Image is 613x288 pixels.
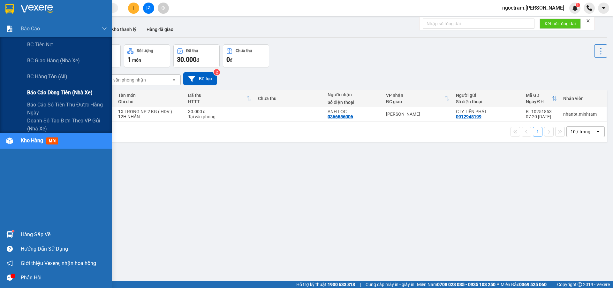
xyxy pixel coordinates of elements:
[563,96,603,101] div: Nhân viên
[523,90,560,107] th: Toggle SortBy
[46,137,58,144] span: mới
[551,281,552,288] span: |
[183,72,217,85] button: Bộ lọc
[132,6,136,10] span: plus
[6,137,13,144] img: warehouse-icon
[21,230,107,239] div: Hàng sắp về
[102,26,107,31] span: down
[124,44,170,67] button: Số lượng1món
[21,259,96,267] span: Giới thiệu Vexere, nhận hoa hồng
[417,281,496,288] span: Miền Nam
[586,19,590,23] span: close
[456,93,519,98] div: Người gửi
[383,90,453,107] th: Toggle SortBy
[27,89,93,97] span: Báo cáo dòng tiền (nhà xe)
[360,281,361,288] span: |
[7,246,13,252] span: question-circle
[328,282,355,287] strong: 1900 633 818
[545,20,576,27] span: Kết nối tổng đài
[598,3,609,14] button: caret-down
[386,93,444,98] div: VP nhận
[118,93,182,98] div: Tên món
[27,41,53,49] span: BC Tiền Nợ
[21,244,107,254] div: Hướng dẫn sử dụng
[526,114,557,119] div: 07:20 [DATE]
[587,5,592,11] img: phone-icon
[158,3,169,14] button: aim
[161,6,165,10] span: aim
[526,93,552,98] div: Mã GD
[236,49,252,53] div: Chưa thu
[6,231,13,238] img: warehouse-icon
[7,275,13,281] span: message
[118,109,182,114] div: 1X TRONG NP 2 KG ( HDV )
[6,26,13,32] img: solution-icon
[5,4,14,14] img: logo-vxr
[12,230,14,232] sup: 1
[328,100,379,105] div: Số điện thoại
[143,3,154,14] button: file-add
[497,4,569,12] span: ngoctram.[PERSON_NAME]
[127,56,131,63] span: 1
[7,260,13,266] span: notification
[497,283,499,286] span: ⚪️
[328,114,353,119] div: 0366556006
[21,137,43,144] span: Kho hàng
[258,96,322,101] div: Chưa thu
[146,6,151,10] span: file-add
[456,114,481,119] div: 0912948199
[128,3,139,14] button: plus
[141,22,178,37] button: Hàng đã giao
[572,5,578,11] img: icon-new-feature
[27,117,107,133] span: Doanh số tạo đơn theo VP gửi (nhà xe)
[540,19,581,29] button: Kết nối tổng đài
[21,273,107,283] div: Phản hồi
[132,58,141,63] span: món
[563,112,603,117] div: nhanbt.minhtam
[118,114,182,119] div: 12H NHÂN
[456,109,519,114] div: CTY TIẾN PHÁT
[137,49,153,53] div: Số lượng
[576,3,580,7] sup: 1
[526,99,552,104] div: Ngày ĐH
[196,58,199,63] span: đ
[171,77,177,82] svg: open
[328,92,379,97] div: Người nhận
[437,282,496,287] strong: 0708 023 035 - 0935 103 250
[456,99,519,104] div: Số điện thoại
[386,99,444,104] div: ĐC giao
[185,90,255,107] th: Toggle SortBy
[188,99,246,104] div: HTTT
[27,101,107,117] span: Báo cáo số tiền thu được hằng ngày
[366,281,415,288] span: Cung cấp máy in - giấy in:
[230,58,232,63] span: đ
[578,282,582,287] span: copyright
[173,44,220,67] button: Đã thu30.000đ
[106,22,141,37] button: Kho thanh lý
[188,114,252,119] div: Tại văn phòng
[533,127,542,136] button: 1
[571,128,590,135] div: 10 / trang
[577,3,579,7] span: 1
[27,57,80,65] span: BC giao hàng (nhà xe)
[118,99,182,104] div: Ghi chú
[177,56,196,63] span: 30.000
[423,19,534,29] input: Nhập số tổng đài
[188,93,246,98] div: Đã thu
[186,49,198,53] div: Đã thu
[21,25,40,33] span: Báo cáo
[102,77,146,83] div: Chọn văn phòng nhận
[386,112,450,117] div: [PERSON_NAME]
[519,282,547,287] strong: 0369 525 060
[226,56,230,63] span: 0
[595,129,601,134] svg: open
[223,44,269,67] button: Chưa thu0đ
[296,281,355,288] span: Hỗ trợ kỹ thuật:
[27,73,67,81] span: BC hàng tồn (all)
[526,109,557,114] div: BT10251853
[601,5,607,11] span: caret-down
[214,69,220,75] sup: 2
[188,109,252,114] div: 30.000 đ
[328,109,379,114] div: ANH LỘC
[501,281,547,288] span: Miền Bắc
